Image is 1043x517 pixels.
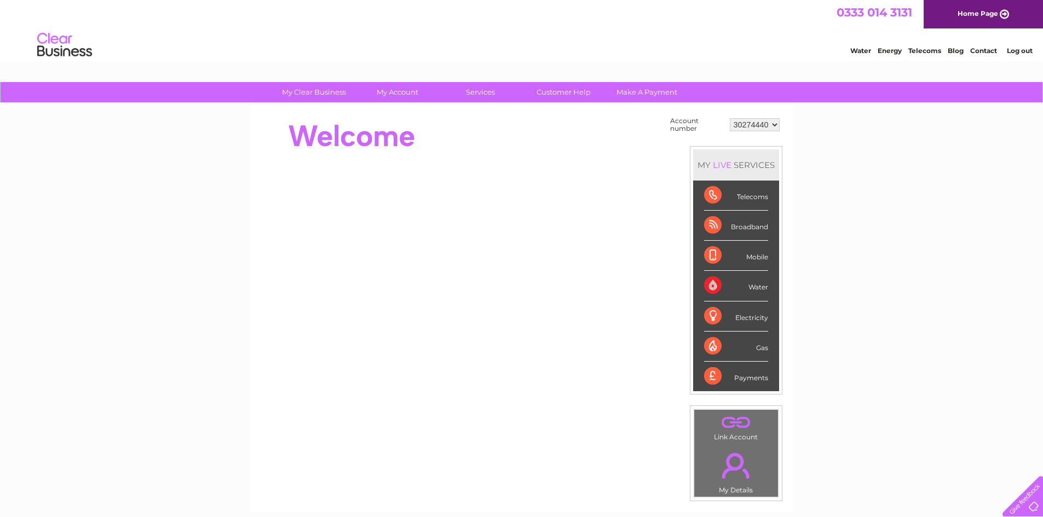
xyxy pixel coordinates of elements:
[711,160,734,170] div: LIVE
[948,47,964,55] a: Blog
[837,5,912,19] a: 0333 014 3131
[878,47,902,55] a: Energy
[704,211,768,241] div: Broadband
[1007,47,1033,55] a: Log out
[269,82,359,102] a: My Clear Business
[694,444,779,497] td: My Details
[704,362,768,391] div: Payments
[970,47,997,55] a: Contact
[850,47,871,55] a: Water
[908,47,941,55] a: Telecoms
[263,6,781,53] div: Clear Business is a trading name of Verastar Limited (registered in [GEOGRAPHIC_DATA] No. 3667643...
[435,82,526,102] a: Services
[704,181,768,211] div: Telecoms
[694,409,779,444] td: Link Account
[697,413,775,432] a: .
[693,149,779,181] div: MY SERVICES
[697,446,775,485] a: .
[704,271,768,301] div: Water
[704,241,768,271] div: Mobile
[37,28,93,62] img: logo.png
[602,82,692,102] a: Make A Payment
[352,82,442,102] a: My Account
[518,82,609,102] a: Customer Help
[704,332,768,362] div: Gas
[667,114,727,135] td: Account number
[704,301,768,332] div: Electricity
